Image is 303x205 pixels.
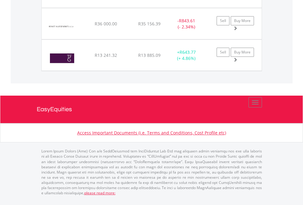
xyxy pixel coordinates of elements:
span: R13 885.09 [138,52,161,58]
img: EQU.ZA.RNI.png [45,16,79,38]
div: + (+ 4.86%) [167,49,206,61]
a: Buy More [231,16,254,25]
div: - (- 2.34%) [167,18,206,30]
span: R843.61 [179,18,195,24]
img: EQU.ZA.TFG.png [45,47,79,69]
span: R35 156.39 [138,21,161,27]
a: Sell [217,16,229,25]
a: EasyEquities [37,96,267,123]
a: please read more: [84,190,116,196]
span: R643.77 [180,49,196,55]
span: R36 000.00 [95,21,117,27]
a: Access Important Documents (i.e. Terms and Conditions, Cost Profile etc) [77,130,226,136]
p: Lorem Ipsum Dolors (Ame) Con a/e SeddOeiusmod tem InciDiduntut Lab Etd mag aliquaen admin veniamq... [41,148,262,196]
a: Buy More [231,48,254,57]
a: Sell [217,48,229,57]
span: R13 241.32 [95,52,117,58]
